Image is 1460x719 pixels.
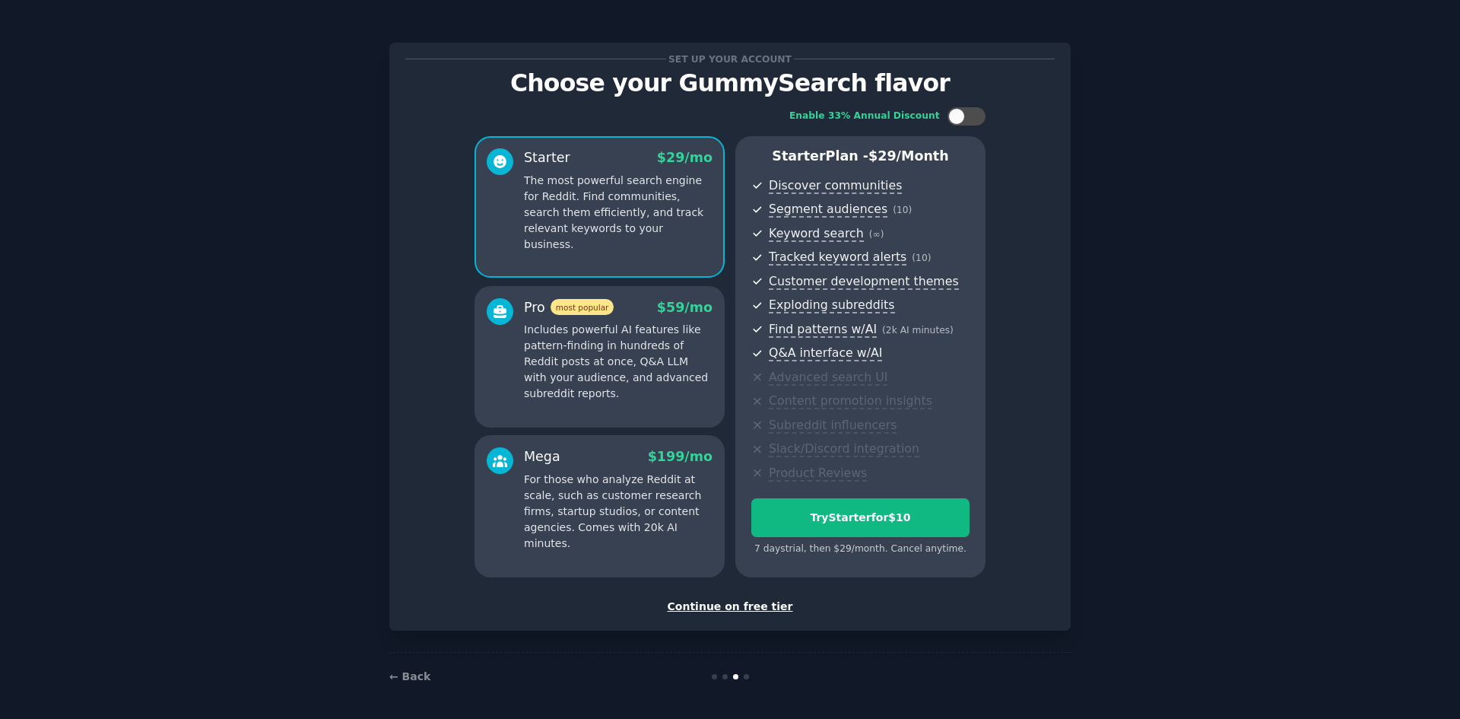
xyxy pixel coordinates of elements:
div: Enable 33% Annual Discount [789,110,940,123]
span: Set up your account [666,51,795,67]
span: ( ∞ ) [869,229,884,240]
span: Advanced search UI [769,370,887,386]
span: Product Reviews [769,466,867,482]
p: Starter Plan - [751,147,970,166]
span: Discover communities [769,178,902,194]
p: Choose your GummySearch flavor [405,70,1055,97]
span: Tracked keyword alerts [769,250,906,266]
span: Keyword search [769,226,864,242]
span: Slack/Discord integration [769,441,919,457]
div: Pro [524,298,614,317]
span: Q&A interface w/AI [769,345,882,361]
p: The most powerful search engine for Reddit. Find communities, search them efficiently, and track ... [524,173,713,253]
span: Exploding subreddits [769,297,894,313]
span: Customer development themes [769,274,959,290]
span: $ 29 /month [868,148,949,164]
div: Mega [524,447,560,466]
span: Content promotion insights [769,393,932,409]
div: Starter [524,148,570,167]
span: Find patterns w/AI [769,322,877,338]
span: Segment audiences [769,202,887,218]
p: For those who analyze Reddit at scale, such as customer research firms, startup studios, or conte... [524,472,713,552]
div: 7 days trial, then $ 29 /month . Cancel anytime. [751,542,970,556]
span: ( 2k AI minutes ) [882,325,954,336]
div: Try Starter for $10 [752,510,969,526]
span: ( 10 ) [912,253,931,263]
a: ← Back [389,670,430,682]
span: ( 10 ) [893,205,912,215]
span: $ 29 /mo [657,150,713,165]
span: most popular [551,299,614,315]
span: Subreddit influencers [769,418,897,434]
span: $ 59 /mo [657,300,713,315]
p: Includes powerful AI features like pattern-finding in hundreds of Reddit posts at once, Q&A LLM w... [524,322,713,402]
button: TryStarterfor$10 [751,498,970,537]
div: Continue on free tier [405,599,1055,615]
span: $ 199 /mo [648,449,713,464]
